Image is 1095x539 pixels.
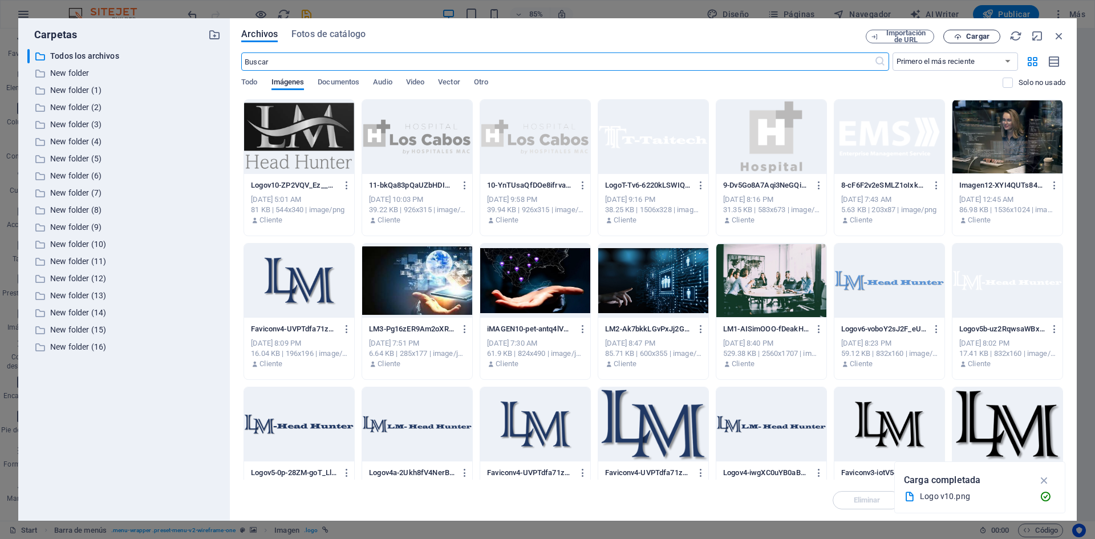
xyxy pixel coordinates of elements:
[27,83,221,98] div: New folder (1)
[291,27,366,41] span: Fotos de catálogo
[841,205,938,215] div: 5.63 KB | 203x87 | image/png
[605,205,701,215] div: 38.25 KB | 1506x328 | image/png
[841,324,927,334] p: Logov6-voboY2sJ2F_eUQ1rLT8Grw.png
[50,238,200,251] p: New folder (10)
[723,468,809,478] p: Logov4-iwgXC0uYB0aBehxU6YFV6g.png
[208,29,221,41] i: Crear carpeta
[241,27,278,41] span: Archivos
[866,30,934,43] button: Importación de URL
[1053,30,1065,42] i: Cerrar
[723,205,820,215] div: 31.35 KB | 583x673 | image/png
[487,180,573,191] p: 10-YnTUsaQfDOe8ifrva6qSag.png
[50,118,200,131] p: New folder (3)
[959,205,1056,215] div: 86.98 KB | 1536x1024 | image/webp
[605,348,701,359] div: 85.71 KB | 600x355 | image/jpeg
[614,359,636,369] p: Cliente
[27,100,221,115] div: New folder (2)
[841,338,938,348] div: [DATE] 8:23 PM
[841,180,927,191] p: 8-cF6F2v2eSMLZ1oIxkJHq3g.png
[487,194,583,205] div: [DATE] 9:58 PM
[1009,30,1022,42] i: Volver a cargar
[27,186,221,200] div: New folder (7)
[406,75,424,91] span: Video
[614,215,636,225] p: Cliente
[27,135,221,149] div: New folder (4)
[723,180,809,191] p: 9-Dv5Go8A7Aqi3NeGQiPS07A.png
[27,49,30,63] div: ​
[959,338,1056,348] div: [DATE] 8:02 PM
[378,359,400,369] p: Cliente
[369,468,455,478] p: Logov4a-2Ukh8fV4NerBrteFyDwqJw.png
[251,348,347,359] div: 16.04 KB | 196x196 | image/png
[251,468,336,478] p: Logov5-0p-28ZM-goT_LlajXvAoHg.png
[27,203,221,217] div: New folder (8)
[605,324,691,334] p: LM2-Ak7bkkLGvPxJj2Gbapry7A.jpeg
[1031,30,1044,42] i: Minimizar
[883,30,929,43] span: Importación de URL
[50,272,200,285] p: New folder (12)
[841,348,938,359] div: 59.12 KB | 832x160 | image/png
[27,169,221,183] div: New folder (6)
[723,324,809,334] p: LM1-AISimOOO-fDeakHHzrmMRQ.jpg
[369,324,455,334] p: LM3-Pg16zER9Am2oXRSatucD6w.jpeg
[959,194,1056,205] div: [DATE] 12:45 AM
[241,75,257,91] span: Todo
[487,338,583,348] div: [DATE] 7:30 AM
[251,338,347,348] div: [DATE] 8:09 PM
[318,75,359,91] span: Documentos
[920,490,1031,503] div: Logo v10.png
[487,468,573,478] p: Faviconv4-UVPTdfa71zeFPmKduqcbWg-vassUts7Fgt1Ax1Ms2oXdQ.png
[438,75,460,91] span: Vector
[378,215,400,225] p: Cliente
[50,50,200,63] p: Todos los archivos
[27,289,221,303] div: New folder (13)
[943,30,1000,43] button: Cargar
[487,324,573,334] p: iMAGEN10-pet-antq4lVCvmjKfDjRlQ.jpg
[50,135,200,148] p: New folder (4)
[27,271,221,286] div: New folder (12)
[259,215,282,225] p: Cliente
[50,289,200,302] p: New folder (13)
[27,306,221,320] div: New folder (14)
[27,220,221,234] div: New folder (9)
[968,359,991,369] p: Cliente
[959,324,1045,334] p: Logov5b-uz2RqwsaWBxs29747kJPXg.png
[241,52,874,71] input: Buscar
[723,348,820,359] div: 529.38 KB | 2560x1707 | image/jpeg
[850,359,873,369] p: Cliente
[968,215,991,225] p: Cliente
[487,348,583,359] div: 61.9 KB | 824x490 | image/jpeg
[605,180,691,191] p: LogoT-Tv6-6220kLSWIQK1lpo3ZvbQuw.png
[732,215,755,225] p: Cliente
[27,254,221,269] div: New folder (11)
[27,117,221,132] div: New folder (3)
[251,205,347,215] div: 81 KB | 544x340 | image/png
[27,152,221,166] div: New folder (5)
[959,180,1045,191] p: Imagen12-XYI4QUTs842rpi-tlyoSxg.webp
[850,215,873,225] p: Cliente
[732,359,755,369] p: Cliente
[271,75,305,91] span: Imágenes
[605,468,691,478] p: Faviconv4-UVPTdfa71zeFPmKduqcbWg.png
[369,338,465,348] div: [DATE] 7:51 PM
[1019,78,1065,88] p: Solo muestra los archivos que no están usándose en el sitio web. Los archivos añadidos durante es...
[966,33,989,40] span: Cargar
[496,215,518,225] p: Cliente
[259,359,282,369] p: Cliente
[50,67,200,80] p: New folder
[369,194,465,205] div: [DATE] 10:03 PM
[496,359,518,369] p: Cliente
[27,340,221,354] div: New folder (16)
[904,473,980,488] p: Carga completada
[50,255,200,268] p: New folder (11)
[50,221,200,234] p: New folder (9)
[50,187,200,200] p: New folder (7)
[251,180,336,191] p: Logov10-ZP2VQV_Ez__caoUXN5ixuQ.png
[474,75,488,91] span: Otro
[605,338,701,348] div: [DATE] 8:47 PM
[27,323,221,337] div: New folder (15)
[487,205,583,215] div: 39.94 KB | 926x315 | image/png
[27,27,77,42] p: Carpetas
[369,348,465,359] div: 6.64 KB | 285x177 | image/jpeg
[251,324,336,334] p: Faviconv4-UVPTdfa71zeFPmKduqcbWg-pEoePGOJpkkWnbMM7kqqDQ.png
